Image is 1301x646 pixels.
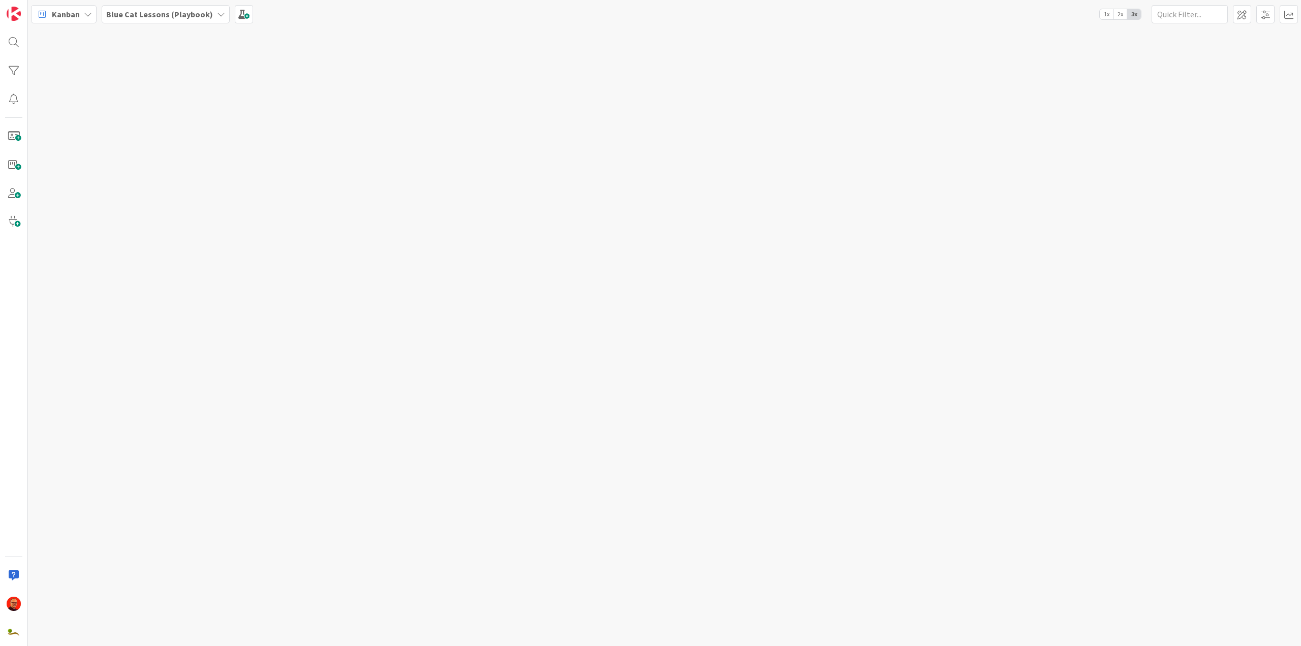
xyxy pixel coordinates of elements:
[7,7,21,21] img: Visit kanbanzone.com
[7,625,21,639] img: avatar
[1100,9,1113,19] span: 1x
[1113,9,1127,19] span: 2x
[106,9,213,19] b: Blue Cat Lessons (Playbook)
[52,8,80,20] span: Kanban
[7,597,21,611] img: CP
[1127,9,1141,19] span: 3x
[1152,5,1228,23] input: Quick Filter...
